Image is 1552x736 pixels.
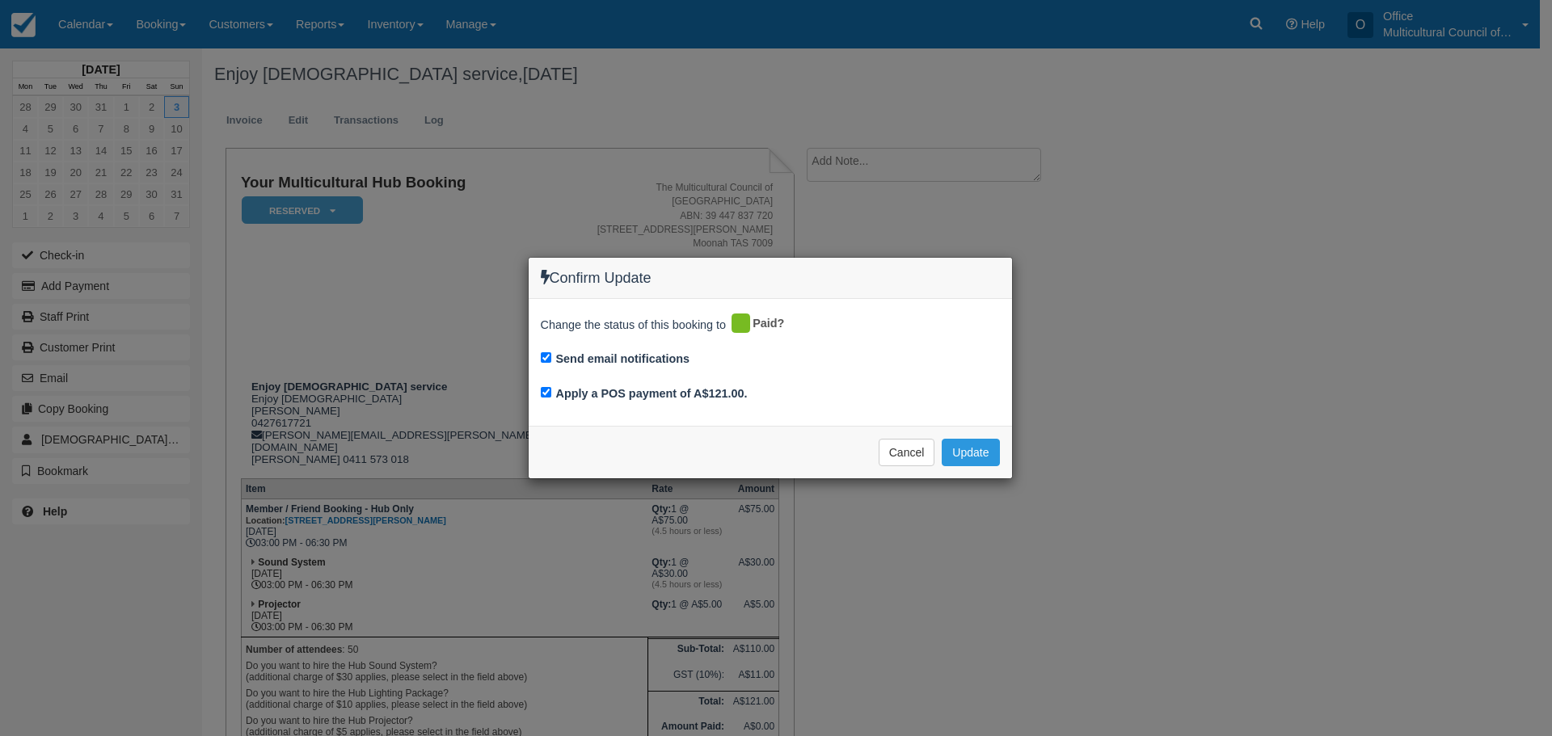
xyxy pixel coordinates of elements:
button: Update [942,439,999,466]
h4: Confirm Update [541,270,1000,287]
span: Change the status of this booking to [541,317,727,338]
label: Apply a POS payment of A$121.00. [556,387,748,400]
div: Paid? [729,311,796,337]
label: Send email notifications [556,351,690,368]
button: Cancel [879,439,935,466]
